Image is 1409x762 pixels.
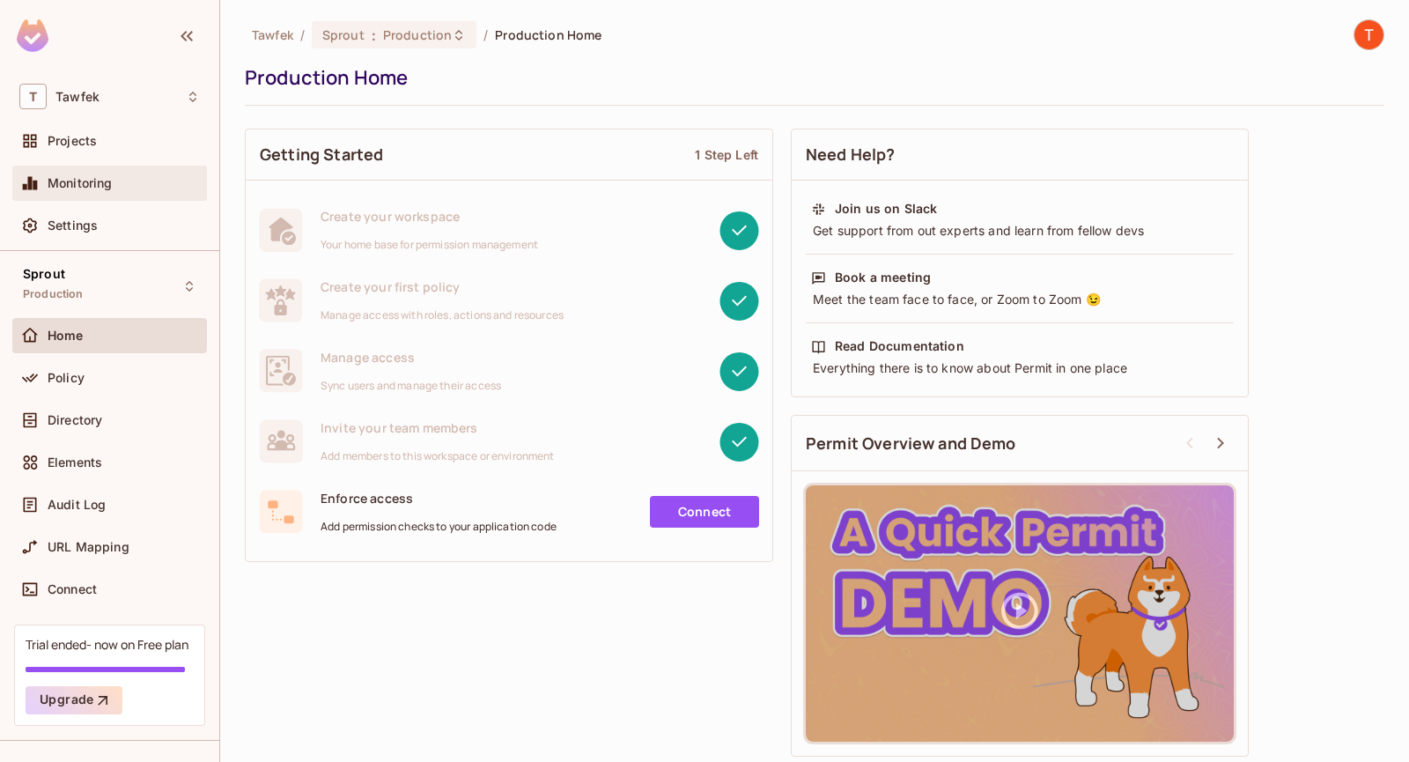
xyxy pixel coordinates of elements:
[300,26,305,43] li: /
[321,520,557,534] span: Add permission checks to your application code
[321,308,564,322] span: Manage access with roles, actions and resources
[26,686,122,714] button: Upgrade
[252,26,293,43] span: the active workspace
[245,64,1376,91] div: Production Home
[321,379,501,393] span: Sync users and manage their access
[811,359,1228,377] div: Everything there is to know about Permit in one place
[321,419,555,436] span: Invite your team members
[48,329,84,343] span: Home
[48,218,98,233] span: Settings
[48,371,85,385] span: Policy
[322,26,365,43] span: Sprout
[371,28,377,42] span: :
[260,144,383,166] span: Getting Started
[17,19,48,52] img: SReyMgAAAABJRU5ErkJggg==
[806,433,1016,455] span: Permit Overview and Demo
[321,449,555,463] span: Add members to this workspace or environment
[321,238,538,252] span: Your home base for permission management
[495,26,601,43] span: Production Home
[321,278,564,295] span: Create your first policy
[48,582,97,596] span: Connect
[321,208,538,225] span: Create your workspace
[48,134,97,148] span: Projects
[321,349,501,366] span: Manage access
[321,490,557,507] span: Enforce access
[48,413,102,427] span: Directory
[806,144,896,166] span: Need Help?
[48,540,129,554] span: URL Mapping
[48,176,113,190] span: Monitoring
[23,287,84,301] span: Production
[383,26,452,43] span: Production
[26,636,188,653] div: Trial ended- now on Free plan
[48,498,106,512] span: Audit Log
[23,267,65,281] span: Sprout
[55,90,100,104] span: Workspace: Tawfek
[811,291,1228,308] div: Meet the team face to face, or Zoom to Zoom 😉
[650,496,759,528] a: Connect
[19,84,47,109] span: T
[835,269,931,286] div: Book a meeting
[811,222,1228,240] div: Get support from out experts and learn from fellow devs
[483,26,488,43] li: /
[695,146,758,163] div: 1 Step Left
[48,455,102,470] span: Elements
[835,200,937,218] div: Join us on Slack
[1354,20,1383,49] img: Tawfek Daghistani
[835,337,964,355] div: Read Documentation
